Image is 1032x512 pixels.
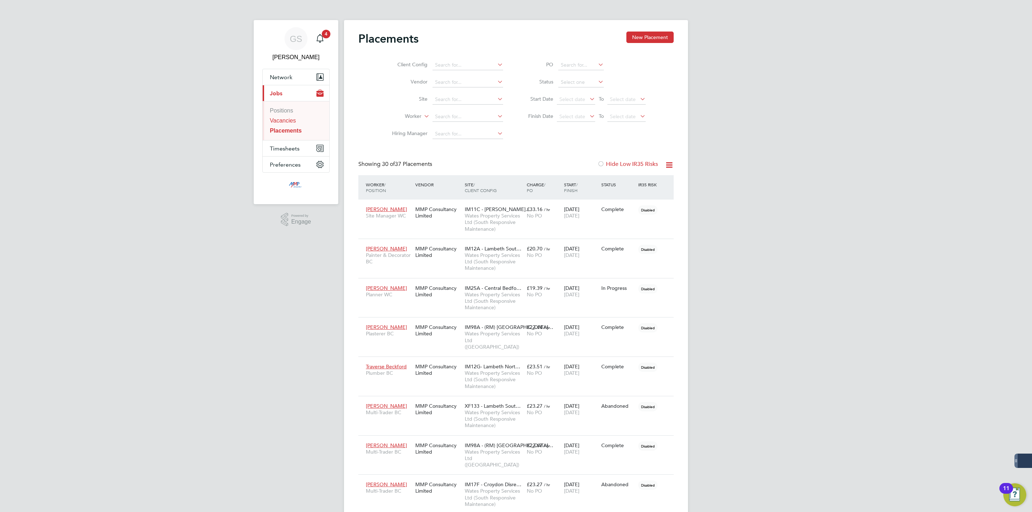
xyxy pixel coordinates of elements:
a: [PERSON_NAME]Multi-Trader BCMMP Consultancy LimitedIM98A - (RM) [GEOGRAPHIC_DATA]…Wates Property ... [364,438,674,444]
div: MMP Consultancy Limited [414,202,463,222]
span: £23.51 [527,363,543,370]
span: Powered by [291,213,311,219]
div: In Progress [601,285,635,291]
span: Wates Property Services Ltd (South Responsive Maintenance) [465,212,523,232]
a: Go to home page [262,180,330,191]
div: 11 [1003,488,1009,498]
span: Painter & Decorator BC [366,252,412,265]
label: Hide Low IR35 Risks [597,161,658,168]
div: Complete [601,442,635,449]
label: PO [521,61,553,68]
div: MMP Consultancy Limited [414,439,463,459]
button: New Placement [626,32,674,43]
button: Preferences [263,157,329,172]
span: Wates Property Services Ltd (South Responsive Maintenance) [465,252,523,272]
span: [PERSON_NAME] [366,245,407,252]
span: / hr [544,325,550,330]
span: No PO [527,252,542,258]
span: Traverse Beckford [366,363,407,370]
span: No PO [527,370,542,376]
span: Disabled [638,480,658,490]
div: [DATE] [562,399,599,419]
div: [DATE] [562,439,599,459]
span: [PERSON_NAME] [366,442,407,449]
div: Site [463,178,525,197]
span: 30 of [382,161,395,168]
span: / hr [544,482,550,487]
span: Select date [610,113,636,120]
label: Site [386,96,427,102]
div: MMP Consultancy Limited [414,281,463,301]
span: XF133 - Lambeth Sout… [465,403,521,409]
h2: Placements [358,32,419,46]
span: [PERSON_NAME] [366,285,407,291]
img: mmpconsultancy-logo-retina.png [286,180,306,191]
div: Start [562,178,599,197]
a: Positions [270,107,293,114]
span: Disabled [638,323,658,332]
label: Worker [380,113,421,120]
span: [DATE] [564,449,579,455]
div: [DATE] [562,281,599,301]
span: No PO [527,330,542,337]
span: IM11C - [PERSON_NAME]… [465,206,531,212]
span: £23.27 [527,403,543,409]
div: Status [599,178,637,191]
span: To [597,94,606,104]
button: Network [263,69,329,85]
span: IM12G- Lambeth Nort… [465,363,520,370]
span: No PO [527,212,542,219]
div: MMP Consultancy Limited [414,399,463,419]
span: [DATE] [564,488,579,494]
span: GS [290,34,302,43]
span: [PERSON_NAME] [366,324,407,330]
span: No PO [527,449,542,455]
span: £20.70 [527,245,543,252]
span: Disabled [638,284,658,293]
span: / Position [366,182,386,193]
button: Open Resource Center, 11 new notifications [1003,483,1026,506]
a: Traverse BeckfordPlumber BCMMP Consultancy LimitedIM12G- Lambeth Nort…Wates Property Services Ltd... [364,359,674,365]
input: Search for... [433,77,503,87]
button: Timesheets [263,140,329,156]
span: / hr [544,286,550,291]
span: Wates Property Services Ltd ([GEOGRAPHIC_DATA]) [465,330,523,350]
input: Select one [558,77,604,87]
div: MMP Consultancy Limited [414,478,463,498]
span: Select date [610,96,636,102]
span: Wates Property Services Ltd (South Responsive Maintenance) [465,370,523,389]
span: Network [270,74,292,81]
a: GS[PERSON_NAME] [262,27,330,62]
div: [DATE] [562,202,599,222]
button: Jobs [263,85,329,101]
span: [DATE] [564,409,579,416]
span: / hr [544,364,550,369]
span: Select date [559,113,585,120]
label: Status [521,78,553,85]
span: Timesheets [270,145,300,152]
span: Disabled [638,245,658,254]
a: [PERSON_NAME]Multi-Trader BCMMP Consultancy LimitedIM17F - Croydon Disre…Wates Property Services ... [364,477,674,483]
span: Disabled [638,205,658,215]
div: MMP Consultancy Limited [414,360,463,380]
input: Search for... [433,129,503,139]
span: No PO [527,291,542,298]
div: Vendor [414,178,463,191]
label: Client Config [386,61,427,68]
div: [DATE] [562,360,599,380]
span: Plumber BC [366,370,412,376]
span: IM17F - Croydon Disre… [465,481,521,488]
span: IM98A - (RM) [GEOGRAPHIC_DATA]… [465,324,553,330]
div: Charge [525,178,562,197]
span: [DATE] [564,330,579,337]
span: Jobs [270,90,282,97]
a: Powered byEngage [281,213,311,226]
span: Disabled [638,441,658,451]
div: Abandoned [601,481,635,488]
div: [DATE] [562,320,599,340]
span: £22.44 [527,324,543,330]
span: / Client Config [465,182,497,193]
input: Search for... [433,112,503,122]
span: Multi-Trader BC [366,409,412,416]
span: Engage [291,219,311,225]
